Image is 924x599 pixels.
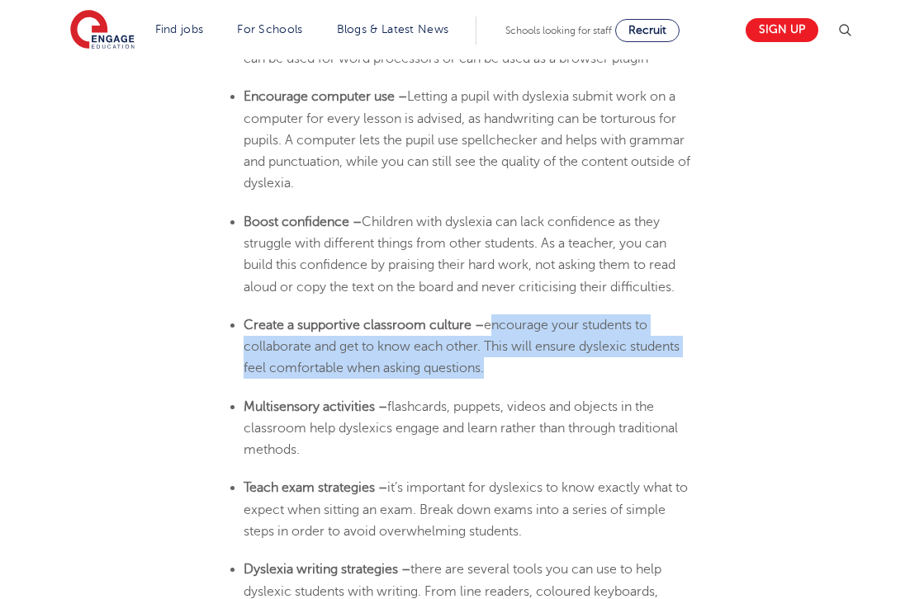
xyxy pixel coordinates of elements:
[70,10,135,51] img: Engage Education
[244,399,678,458] span: flashcards, puppets, videos and objects in the classroom help dyslexics engage and learn rather t...
[398,89,407,104] b: –
[505,25,612,36] span: Schools looking for staff
[237,23,302,35] a: For Schools
[628,24,666,36] span: Recruit
[244,318,680,376] span: encourage your students to collaborate and get to know each other. This will ensure dyslexic stud...
[244,89,395,104] b: Encourage computer use
[244,89,690,191] span: Letting a pupil with dyslexia submit work on a computer for every lesson is advised, as handwriti...
[615,19,680,42] a: Recruit
[244,30,686,66] span: . This font can be used for word processors or can be used as a browser plugin
[244,399,387,414] b: Multisensory activities –
[244,562,410,577] b: Dyslexia writing strategies –
[337,23,449,35] a: Blogs & Latest News
[244,480,387,495] b: Teach exam strategies –
[244,318,484,333] b: Create a supportive classroom culture –
[155,23,204,35] a: Find jobs
[244,215,675,295] span: Children with dyslexia can lack confidence as they struggle with different things from other stud...
[244,215,362,229] b: Boost confidence –
[746,18,818,42] a: Sign up
[244,480,688,539] span: it’s important for dyslexics to know exactly what to expect when sitting an exam. Break down exam...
